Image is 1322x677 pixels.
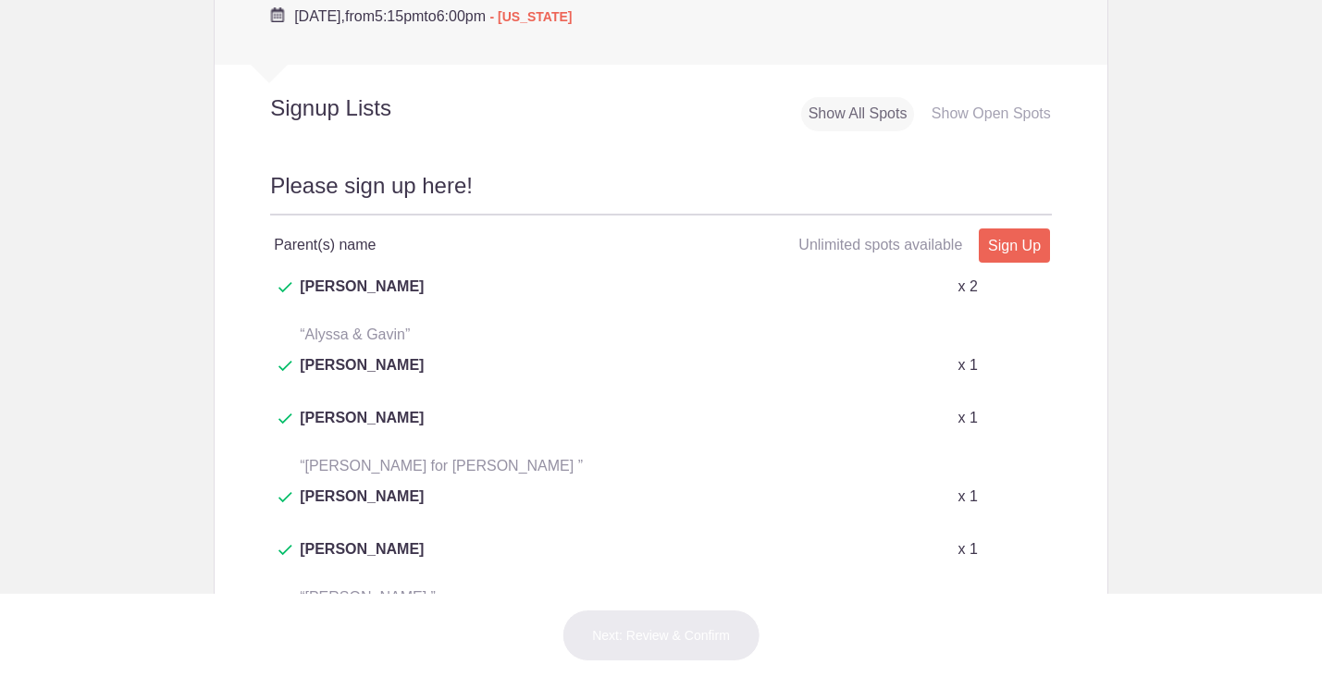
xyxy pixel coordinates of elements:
[294,8,345,24] span: [DATE],
[300,589,436,605] span: “[PERSON_NAME] ”
[979,228,1050,263] a: Sign Up
[958,407,977,429] p: x 1
[300,407,424,451] span: [PERSON_NAME]
[958,538,977,560] p: x 1
[490,9,573,24] span: - [US_STATE]
[278,545,292,556] img: Check dark green
[215,94,513,122] h2: Signup Lists
[300,354,424,399] span: [PERSON_NAME]
[278,413,292,425] img: Check dark green
[274,234,661,256] h4: Parent(s) name
[278,282,292,293] img: Check dark green
[958,276,977,298] p: x 2
[958,354,977,376] p: x 1
[562,609,760,661] button: Next: Review & Confirm
[300,276,424,320] span: [PERSON_NAME]
[958,486,977,508] p: x 1
[270,170,1052,215] h2: Please sign up here!
[924,97,1058,131] div: Show Open Spots
[300,486,424,530] span: [PERSON_NAME]
[300,458,583,474] span: “[PERSON_NAME] for [PERSON_NAME] ”
[801,97,915,131] div: Show All Spots
[300,326,410,342] span: “Alyssa & Gavin”
[798,237,962,252] span: Unlimited spots available
[270,7,285,22] img: Cal purple
[294,8,572,24] span: from to
[278,492,292,503] img: Check dark green
[278,361,292,372] img: Check dark green
[375,8,424,24] span: 5:15pm
[300,538,424,583] span: [PERSON_NAME]
[437,8,486,24] span: 6:00pm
